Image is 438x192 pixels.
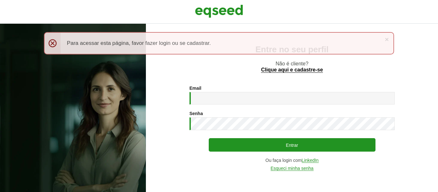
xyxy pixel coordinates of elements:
a: Clique aqui e cadastre-se [261,67,323,73]
button: Entrar [209,138,375,152]
label: Email [190,86,201,90]
div: Ou faça login com [190,158,395,163]
a: Esqueci minha senha [271,166,314,171]
label: Senha [190,111,203,116]
a: LinkedIn [302,158,319,163]
a: × [385,36,389,43]
img: EqSeed Logo [195,3,243,19]
p: Não é cliente? [159,61,425,73]
div: Para acessar esta página, favor fazer login ou se cadastrar. [44,32,394,54]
